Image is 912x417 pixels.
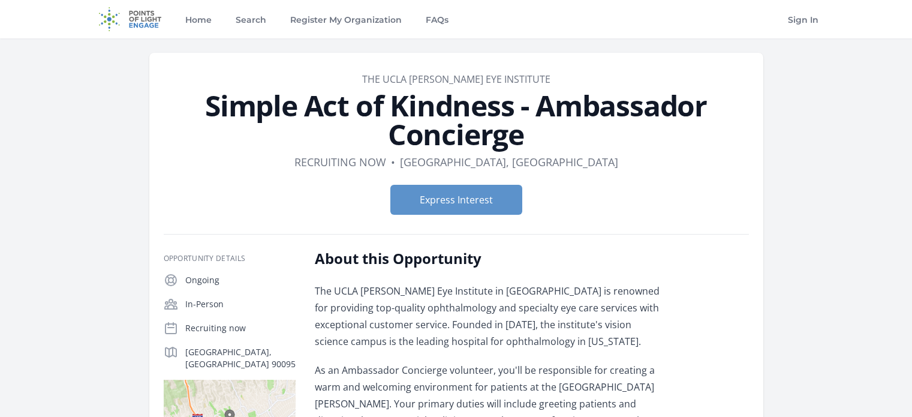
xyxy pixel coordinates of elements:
h2: About this Opportunity [315,249,666,268]
h3: Opportunity Details [164,254,296,263]
h1: Simple Act of Kindness - Ambassador Concierge [164,91,749,149]
button: Express Interest [390,185,522,215]
dd: [GEOGRAPHIC_DATA], [GEOGRAPHIC_DATA] [400,154,618,170]
p: Recruiting now [185,322,296,334]
a: The UCLA [PERSON_NAME] Eye Institute [362,73,550,86]
p: In-Person [185,298,296,310]
p: The UCLA [PERSON_NAME] Eye Institute in [GEOGRAPHIC_DATA] is renowned for providing top-quality o... [315,283,666,350]
div: • [391,154,395,170]
p: Ongoing [185,274,296,286]
p: [GEOGRAPHIC_DATA], [GEOGRAPHIC_DATA] 90095 [185,346,296,370]
dd: Recruiting now [294,154,386,170]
